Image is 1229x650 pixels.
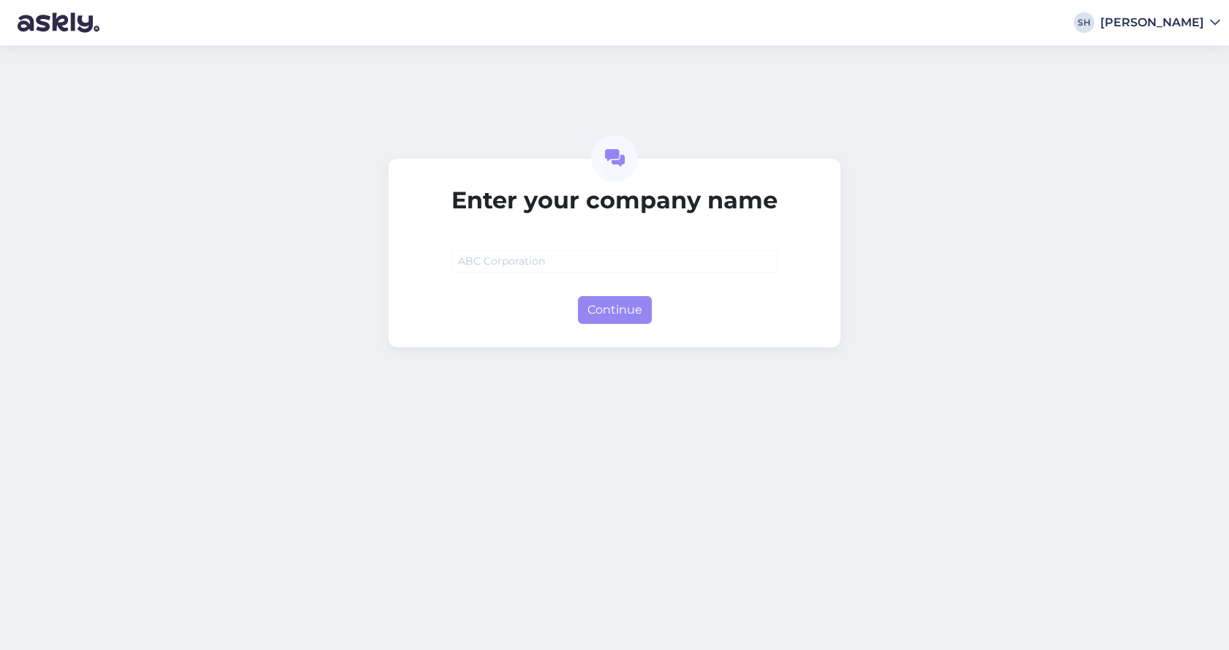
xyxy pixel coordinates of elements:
[451,250,778,273] input: ABC Corporation
[1074,12,1094,33] div: SH
[578,296,652,324] button: Continue
[1100,17,1220,29] a: [PERSON_NAME]
[1100,17,1204,29] div: [PERSON_NAME]
[451,186,778,214] h2: Enter your company name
